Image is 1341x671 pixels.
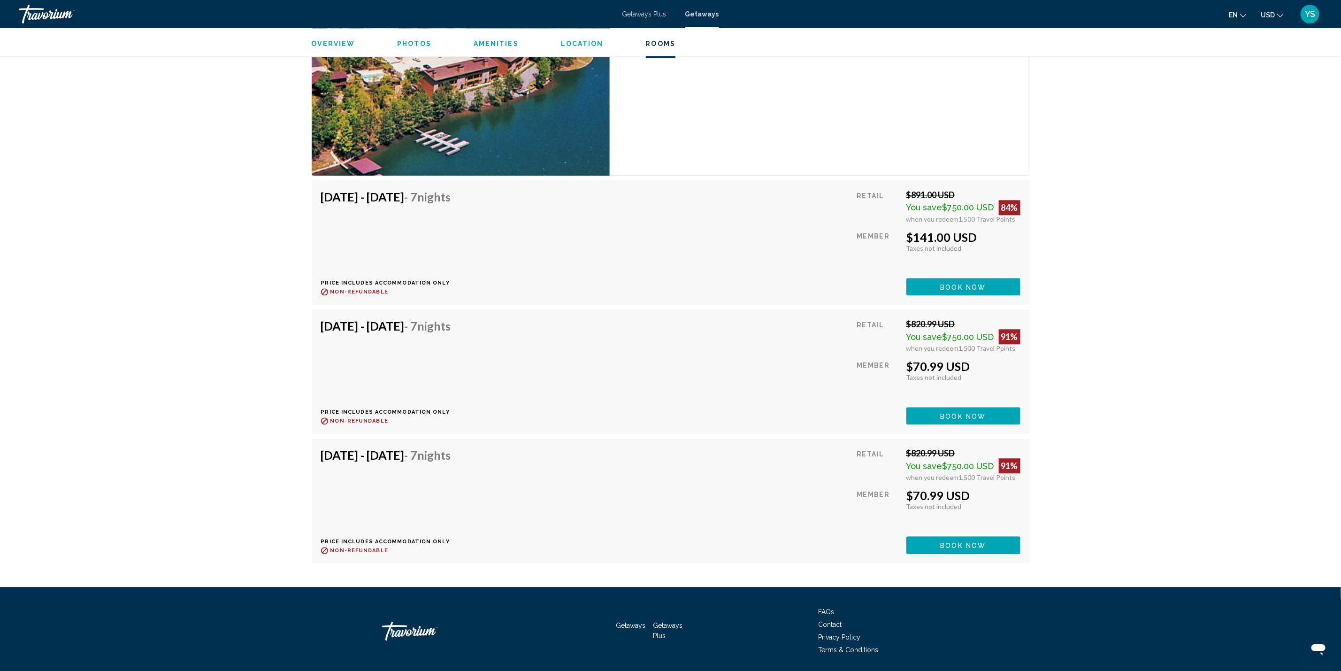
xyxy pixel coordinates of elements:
span: when you redeem [906,473,959,481]
p: Price includes accommodation only [321,280,458,286]
a: Travorium [19,5,613,23]
a: Contact [819,621,842,628]
span: when you redeem [906,344,959,352]
span: You save [906,202,943,212]
span: Location [561,40,604,47]
div: Member [857,488,899,529]
div: Member [857,230,899,271]
a: FAQs [819,608,835,616]
h4: [DATE] - [DATE] [321,319,451,333]
span: Non-refundable [330,418,388,424]
span: Book now [941,283,986,291]
span: Nights [418,448,451,462]
button: Change language [1229,8,1247,22]
button: Amenities [474,39,519,48]
button: Rooms [646,39,676,48]
span: en [1229,11,1238,19]
span: You save [906,461,943,471]
span: 1,500 Travel Points [959,215,1016,223]
h4: [DATE] - [DATE] [321,190,451,204]
span: Amenities [474,40,519,47]
div: 84% [999,200,1020,215]
a: Travorium [382,617,476,645]
span: - 7 [405,190,451,204]
span: Book now [941,412,986,420]
span: You save [906,332,943,342]
button: Change currency [1261,8,1284,22]
span: $750.00 USD [943,461,994,471]
div: $820.99 USD [906,319,1020,329]
span: when you redeem [906,215,959,223]
span: 1,500 Travel Points [959,344,1016,352]
button: Location [561,39,604,48]
span: Overview [312,40,355,47]
span: $750.00 USD [943,332,994,342]
div: $70.99 USD [906,488,1020,502]
a: Privacy Policy [819,633,861,641]
a: Terms & Conditions [819,646,879,654]
button: Book now [906,278,1020,295]
span: USD [1261,11,1275,19]
div: Retail [857,448,899,481]
span: $750.00 USD [943,202,994,212]
span: Taxes not included [906,502,962,510]
span: Non-refundable [330,289,388,295]
span: - 7 [405,319,451,333]
span: Nights [418,190,451,204]
span: Nights [418,319,451,333]
h4: [DATE] - [DATE] [321,448,451,462]
div: $891.00 USD [906,190,1020,200]
div: Retail [857,319,899,352]
span: Photos [397,40,431,47]
button: User Menu [1298,4,1322,24]
div: $70.99 USD [906,359,1020,373]
iframe: Button to launch messaging window [1303,633,1333,663]
a: Getaways [685,10,719,18]
div: Retail [857,190,899,223]
a: Getaways [616,622,646,629]
div: $820.99 USD [906,448,1020,458]
div: $141.00 USD [906,230,1020,244]
button: Book now [906,407,1020,424]
div: 91% [999,458,1020,473]
button: Photos [397,39,431,48]
span: Rooms [646,40,676,47]
span: YS [1305,9,1315,19]
button: Book now [906,536,1020,554]
a: Getaways Plus [653,622,682,640]
span: 1,500 Travel Points [959,473,1016,481]
span: Taxes not included [906,373,962,381]
p: Price includes accommodation only [321,539,458,545]
span: - 7 [405,448,451,462]
span: Non-refundable [330,548,388,554]
span: Taxes not included [906,244,962,252]
div: Member [857,359,899,400]
button: Overview [312,39,355,48]
span: Book now [941,542,986,549]
a: Getaways Plus [622,10,667,18]
p: Price includes accommodation only [321,409,458,415]
div: 91% [999,329,1020,344]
